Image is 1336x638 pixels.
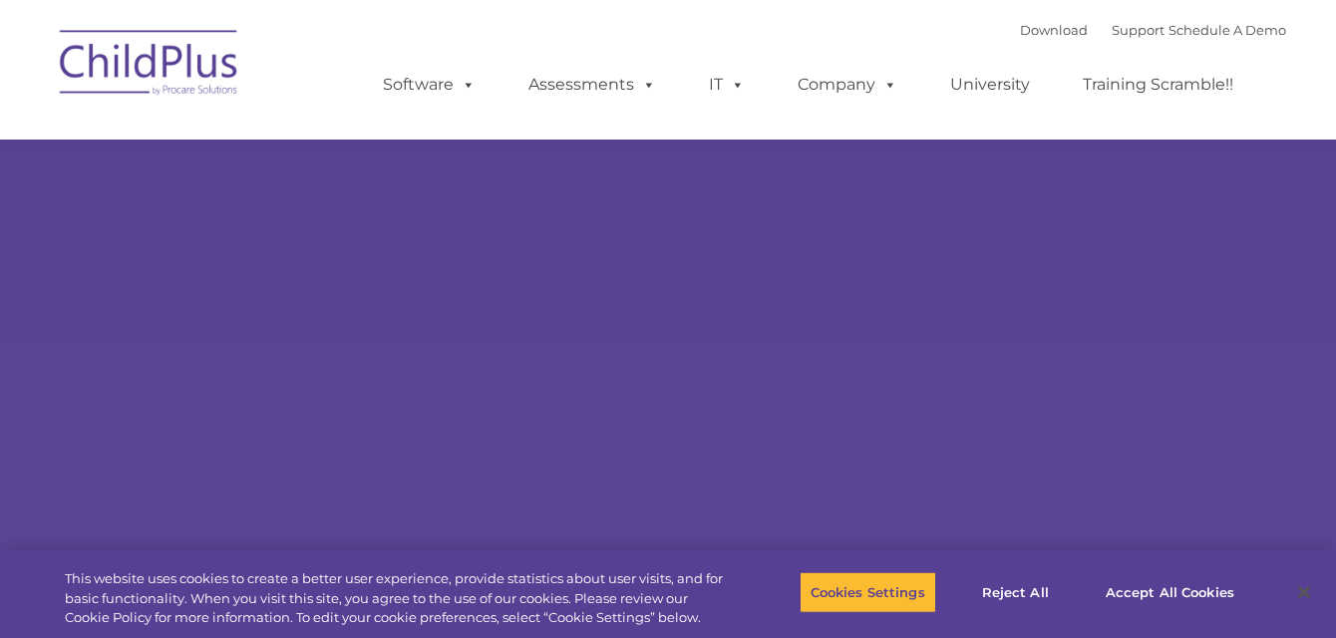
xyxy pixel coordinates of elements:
a: Assessments [508,65,676,105]
a: Support [1112,22,1165,38]
button: Close [1282,570,1326,614]
div: This website uses cookies to create a better user experience, provide statistics about user visit... [65,569,735,628]
a: Training Scramble!! [1063,65,1253,105]
a: IT [689,65,765,105]
button: Cookies Settings [800,571,936,613]
a: Download [1020,22,1088,38]
a: University [930,65,1050,105]
button: Reject All [953,571,1078,613]
a: Company [778,65,917,105]
a: Software [363,65,496,105]
font: | [1020,22,1286,38]
a: Schedule A Demo [1169,22,1286,38]
button: Accept All Cookies [1095,571,1245,613]
img: ChildPlus by Procare Solutions [50,16,249,116]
